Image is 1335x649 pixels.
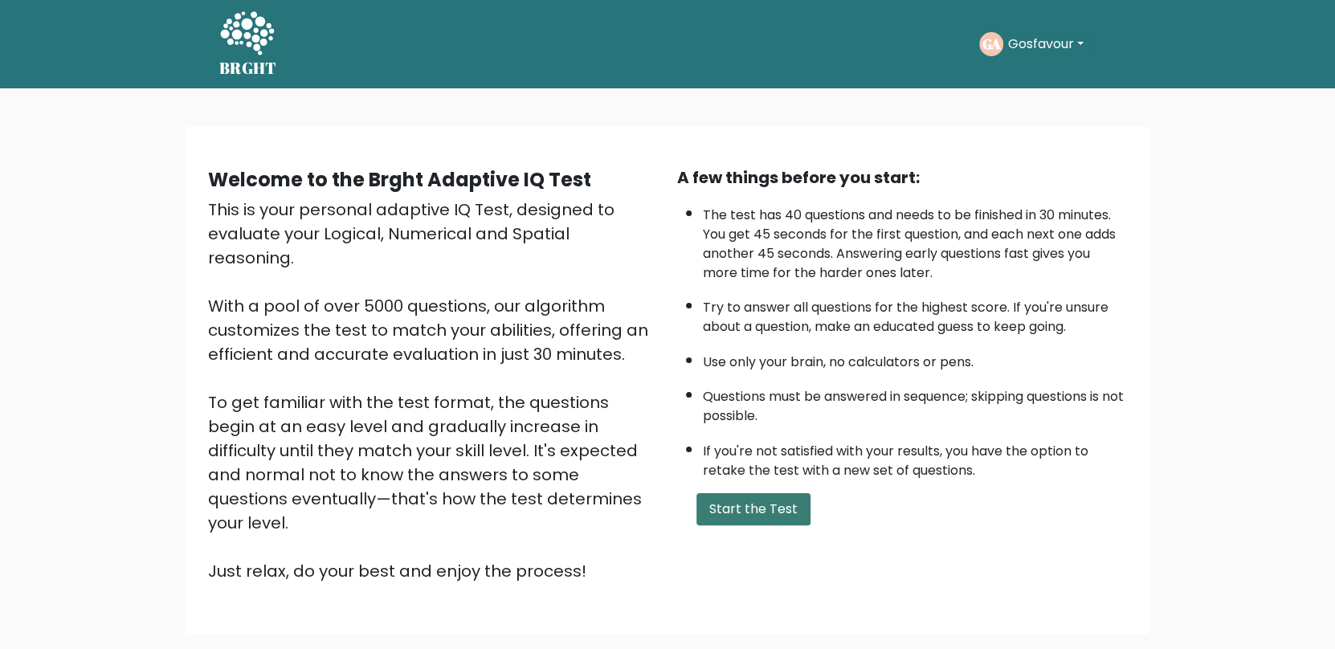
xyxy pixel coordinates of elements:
[982,35,1001,53] text: GA
[219,59,277,78] h5: BRGHT
[703,198,1127,283] li: The test has 40 questions and needs to be finished in 30 minutes. You get 45 seconds for the firs...
[1003,34,1088,55] button: Gosfavour
[208,198,658,583] div: This is your personal adaptive IQ Test, designed to evaluate your Logical, Numerical and Spatial ...
[208,166,591,193] b: Welcome to the Brght Adaptive IQ Test
[703,434,1127,480] li: If you're not satisfied with your results, you have the option to retake the test with a new set ...
[677,165,1127,190] div: A few things before you start:
[703,379,1127,426] li: Questions must be answered in sequence; skipping questions is not possible.
[696,493,810,525] button: Start the Test
[703,290,1127,337] li: Try to answer all questions for the highest score. If you're unsure about a question, make an edu...
[219,6,277,82] a: BRGHT
[703,345,1127,372] li: Use only your brain, no calculators or pens.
